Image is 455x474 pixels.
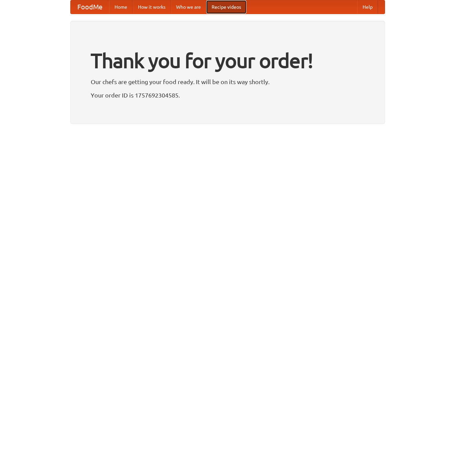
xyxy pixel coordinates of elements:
[91,90,365,100] p: Your order ID is 1757692304585.
[206,0,246,14] a: Recipe videos
[91,77,365,87] p: Our chefs are getting your food ready. It will be on its way shortly.
[91,45,365,77] h1: Thank you for your order!
[71,0,109,14] a: FoodMe
[357,0,378,14] a: Help
[133,0,171,14] a: How it works
[171,0,206,14] a: Who we are
[109,0,133,14] a: Home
